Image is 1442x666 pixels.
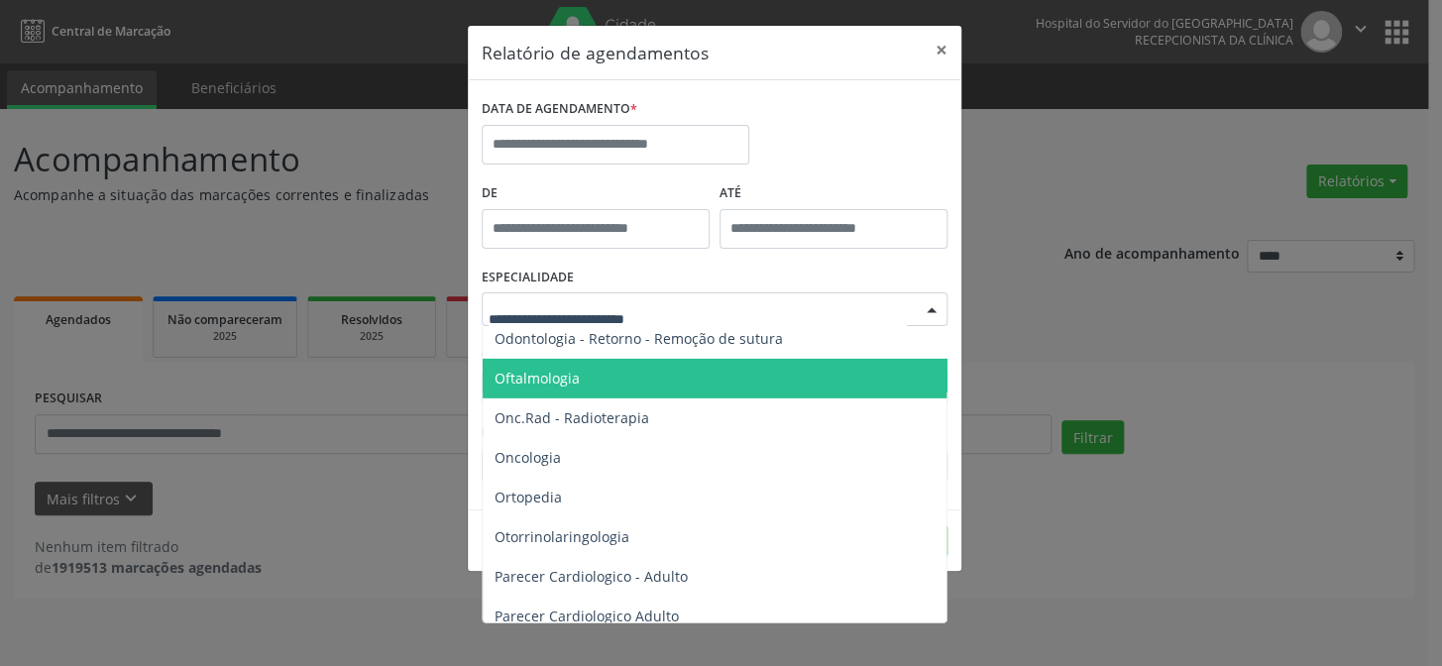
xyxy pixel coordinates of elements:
span: Onc.Rad - Radioterapia [495,408,649,427]
h5: Relatório de agendamentos [482,40,709,65]
span: Otorrinolaringologia [495,527,629,546]
span: Parecer Cardiologico Adulto [495,607,679,625]
span: Odontologia - Retorno - Remoção de sutura [495,329,783,348]
button: Close [922,26,961,74]
label: ESPECIALIDADE [482,263,574,293]
label: De [482,178,710,209]
span: Parecer Cardiologico - Adulto [495,567,688,586]
span: Oncologia [495,448,561,467]
span: Oftalmologia [495,369,580,388]
label: DATA DE AGENDAMENTO [482,94,637,125]
span: Ortopedia [495,488,562,506]
label: ATÉ [720,178,947,209]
